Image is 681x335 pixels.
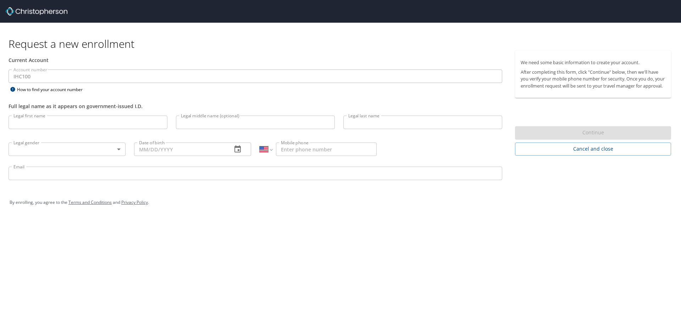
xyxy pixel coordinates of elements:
div: Current Account [9,56,502,64]
div: By enrolling, you agree to the and . [10,194,671,211]
a: Terms and Conditions [68,199,112,205]
input: Enter phone number [276,143,377,156]
p: After completing this form, click "Continue" below, then we'll have you verify your mobile phone ... [521,69,665,89]
input: MM/DD/YYYY [134,143,226,156]
button: Cancel and close [515,143,671,156]
a: Privacy Policy [121,199,148,205]
div: Full legal name as it appears on government-issued I.D. [9,102,502,110]
p: We need some basic information to create your account. [521,59,665,66]
div: How to find your account number [9,85,97,94]
img: cbt logo [6,7,67,16]
div: ​ [9,143,126,156]
h1: Request a new enrollment [9,37,677,51]
span: Cancel and close [521,145,665,153]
